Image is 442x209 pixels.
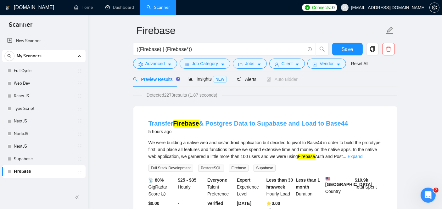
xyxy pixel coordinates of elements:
span: holder [77,93,82,99]
a: Full Cycle [14,65,74,77]
b: Everyone [207,178,227,183]
mark: Firebase [298,154,315,159]
button: barsJob Categorycaret-down [180,59,230,69]
span: search [5,54,14,58]
span: caret-down [295,62,299,67]
span: Detected 2273 results (1.87 seconds) [142,92,222,99]
a: NextJS [14,115,74,127]
b: Verified [207,201,223,206]
div: 5 hours ago [148,128,348,135]
span: Jobs [245,60,255,67]
span: Scanner [4,20,37,33]
div: Country [324,177,354,197]
span: edit [386,26,394,35]
span: setting [138,62,143,67]
span: search [316,46,328,52]
a: NodeJS [14,127,74,140]
a: Expand [348,154,362,159]
span: Supabase [254,165,276,172]
span: bars [185,62,189,67]
span: Firebase [229,165,249,172]
span: holder [77,106,82,111]
div: Duration [294,177,324,197]
span: holder [77,119,82,124]
span: holder [77,169,82,174]
div: Talent Preference [206,177,236,197]
span: area-chart [188,77,193,81]
img: upwork-logo.png [305,5,310,10]
span: search [133,77,137,82]
b: [DATE] [237,201,251,206]
button: setting [429,3,439,13]
span: Advanced [145,60,165,67]
a: searchScanner [147,5,170,10]
span: holder [77,68,82,73]
a: Supabase [14,153,74,165]
a: Type Script [14,102,74,115]
b: $0.00 [148,201,159,206]
mark: Firebase [173,120,199,127]
b: - [178,201,179,206]
button: Save [332,43,363,55]
span: Full Stack Development [148,165,193,172]
span: caret-down [257,62,261,67]
button: delete [382,43,395,55]
span: NEW [213,76,227,83]
span: Auto Bidder [266,77,298,82]
b: Less than 30 hrs/week [266,178,293,189]
span: setting [430,5,439,10]
button: settingAdvancedcaret-down [133,59,177,69]
div: Total Spent [354,177,383,197]
a: TransferFirebase& Postgres Data to Supabase and Load to Base44 [148,120,348,127]
div: Hourly Load [265,177,295,197]
input: Search Freelance Jobs... [137,45,305,53]
span: notification [237,77,241,82]
span: 7 [434,188,439,193]
b: 📡 80% [148,178,164,183]
span: holder [77,156,82,161]
span: Insights [188,76,227,82]
div: Experience Level [236,177,265,197]
b: Less than 1 month [296,178,320,189]
span: Client [282,60,293,67]
button: search [316,43,328,55]
button: folderJobscaret-down [233,59,267,69]
a: dashboardDashboard [105,5,134,10]
span: caret-down [221,62,225,67]
button: copy [366,43,379,55]
span: info-circle [308,47,312,51]
b: Expert [237,178,251,183]
span: Connects: [312,4,331,11]
input: Scanner name... [137,23,384,38]
b: $25 - $35 [178,178,196,183]
span: Alerts [237,77,256,82]
span: Vendor [320,60,333,67]
b: $ 10.9k [355,178,368,183]
a: homeHome [74,5,93,10]
a: New Scanner [7,35,81,47]
img: 🇺🇸 [326,177,330,181]
span: Preview Results [133,77,178,82]
a: NestJS [14,140,74,153]
span: PostgreSQL [198,165,224,172]
span: user [275,62,279,67]
a: ReactJS [14,90,74,102]
img: logo [5,3,10,13]
span: holder [77,81,82,86]
li: My Scanners [2,50,86,178]
span: My Scanners [17,50,42,62]
span: robot [266,77,271,82]
iframe: Intercom live chat [421,188,436,203]
li: New Scanner [2,35,86,47]
b: [GEOGRAPHIC_DATA] [325,177,372,187]
span: delete [383,46,394,52]
span: folder [238,62,243,67]
span: idcard [313,62,317,67]
span: caret-down [167,62,172,67]
div: GigRadar Score [147,177,177,197]
button: idcardVendorcaret-down [307,59,346,69]
span: caret-down [336,62,341,67]
span: Job Category [192,60,218,67]
div: We were building a native web and ios/android application but decided to pivot to Base44 in order... [148,139,382,160]
span: info-circle [161,192,165,196]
